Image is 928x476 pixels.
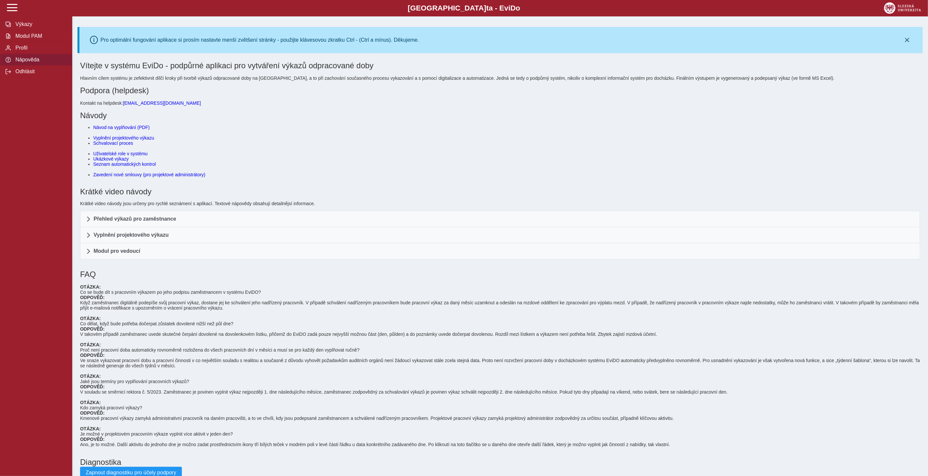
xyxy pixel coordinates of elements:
[80,384,105,389] b: ODPOVĚĎ:
[100,37,419,43] div: Pro optimální fungování aplikace si prosím nastavte menší zvětšení stránky - použijte klávesovou ...
[13,69,67,75] span: Odhlásit
[80,201,920,206] p: Krátké video návody jsou určeny pro rychlé seznámení s aplikací. Textové nápovědy obsahují detail...
[123,100,201,106] a: [EMAIL_ADDRESS][DOMAIN_NAME]
[13,57,67,63] span: Nápověda
[80,437,105,442] b: ODPOVĚĎ:
[486,4,488,12] span: t
[884,2,921,14] img: logo_web_su.png
[80,342,101,347] b: OTÁZKA:
[13,45,67,51] span: Profil
[80,316,101,321] b: OTÁZKA:
[20,4,908,12] b: [GEOGRAPHIC_DATA] a - Evi
[80,374,101,379] b: OTÁZKA:
[94,249,140,254] span: Modul pro vedoucí
[93,172,205,177] a: Zavedení nové smlouvy (pro projektové administrátory)
[80,111,920,120] h1: Návody
[80,187,920,196] h1: Krátké video návody
[80,295,105,300] b: ODPOVĚĎ:
[80,353,105,358] b: ODPOVĚĎ:
[80,458,920,467] h1: Diagnostika
[93,156,129,162] a: Ukázkové výkazy
[93,135,154,141] a: Vyplnění projektového výkazu
[94,216,176,222] span: Přehled výkazů pro zaměstnance
[516,4,520,12] span: o
[13,33,67,39] span: Modul PAM
[80,284,101,290] b: OTÁZKA:
[93,151,148,156] a: Uživatelské role v systému
[80,270,920,279] h1: FAQ
[13,21,67,27] span: Výkazy
[80,86,920,95] h1: Podpora (helpdesk)
[94,232,169,238] span: Vyplnění projektového výkazu
[80,326,105,332] b: ODPOVĚĎ:
[510,4,516,12] span: D
[80,400,101,405] b: OTÁZKA:
[80,426,101,431] b: OTÁZKA:
[80,410,105,416] b: ODPOVĚĎ:
[93,125,150,130] a: Návod na vyplňování (PDF)
[80,61,920,70] h1: Vítejte v systému EviDo - podpůrné aplikaci pro vytváření výkazů odpracované doby
[93,162,156,167] a: Seznam automatických kontrol
[93,141,133,146] a: Schvalovací proces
